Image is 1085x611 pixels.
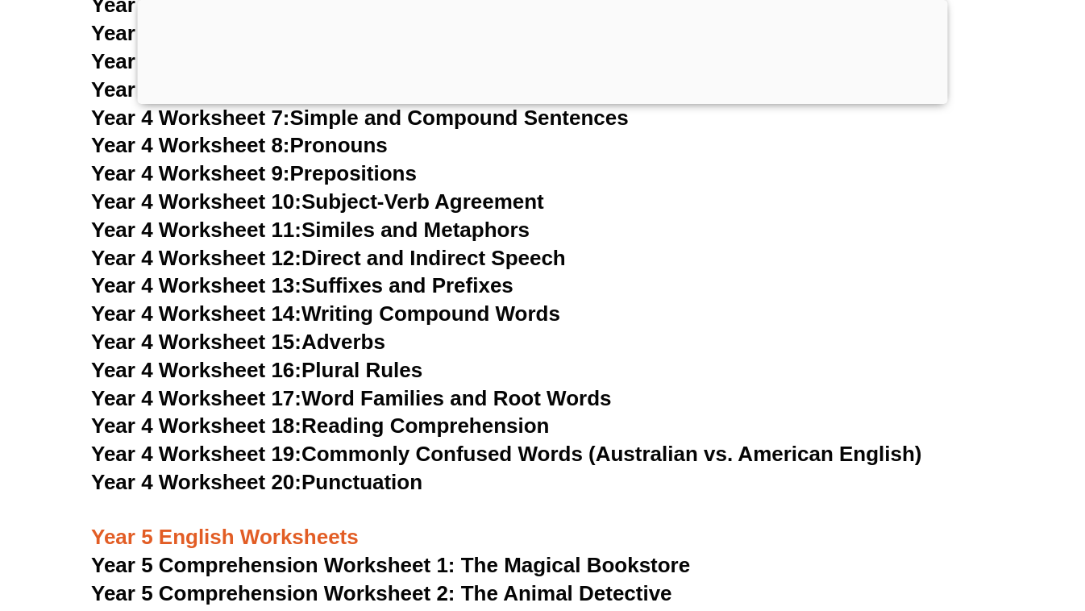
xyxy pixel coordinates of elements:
span: Year 4 Worksheet 13: [91,273,301,297]
a: Year 4 Worksheet 18:Reading Comprehension [91,414,549,438]
a: Year 4 Worksheet 4:Synonyms and Antonyms [91,21,547,45]
span: Year 4 Worksheet 7: [91,106,290,130]
a: Year 5 Comprehension Worksheet 1: The Magical Bookstore [91,553,690,577]
span: Year 4 Worksheet 6: [91,77,290,102]
a: Year 4 Worksheet 17:Word Families and Root Words [91,386,611,410]
span: Year 4 Worksheet 9: [91,161,290,185]
a: Year 4 Worksheet 6:Conjunctions [91,77,424,102]
a: Year 4 Worksheet 19:Commonly Confused Words (Australian vs. American English) [91,442,922,466]
a: Year 4 Worksheet 11:Similes and Metaphors [91,218,530,242]
span: Year 4 Worksheet 17: [91,386,301,410]
a: Year 4 Worksheet 5:Homophones [91,49,424,73]
span: Year 4 Worksheet 8: [91,133,290,157]
iframe: Chat Widget [809,429,1085,611]
span: Year 4 Worksheet 18: [91,414,301,438]
a: Year 5 Comprehension Worksheet 2: The Animal Detective [91,581,672,605]
span: Year 4 Worksheet 10: [91,189,301,214]
a: Year 4 Worksheet 12:Direct and Indirect Speech [91,246,566,270]
span: Year 4 Worksheet 5: [91,49,290,73]
span: Year 4 Worksheet 19: [91,442,301,466]
span: Year 4 Worksheet 4: [91,21,290,45]
span: Year 4 Worksheet 20: [91,470,301,494]
a: Year 4 Worksheet 14:Writing Compound Words [91,301,560,326]
span: Year 4 Worksheet 15: [91,330,301,354]
a: Year 4 Worksheet 9:Prepositions [91,161,417,185]
span: Year 4 Worksheet 14: [91,301,301,326]
a: Year 4 Worksheet 16:Plural Rules [91,358,422,382]
a: Year 4 Worksheet 20:Punctuation [91,470,422,494]
a: Year 4 Worksheet 15:Adverbs [91,330,385,354]
a: Year 4 Worksheet 13:Suffixes and Prefixes [91,273,513,297]
h3: Year 5 English Worksheets [91,497,994,552]
span: Year 4 Worksheet 11: [91,218,301,242]
a: Year 4 Worksheet 8:Pronouns [91,133,388,157]
a: Year 4 Worksheet 10:Subject-Verb Agreement [91,189,544,214]
a: Year 4 Worksheet 7:Simple and Compound Sentences [91,106,629,130]
span: Year 4 Worksheet 16: [91,358,301,382]
span: Year 4 Worksheet 12: [91,246,301,270]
